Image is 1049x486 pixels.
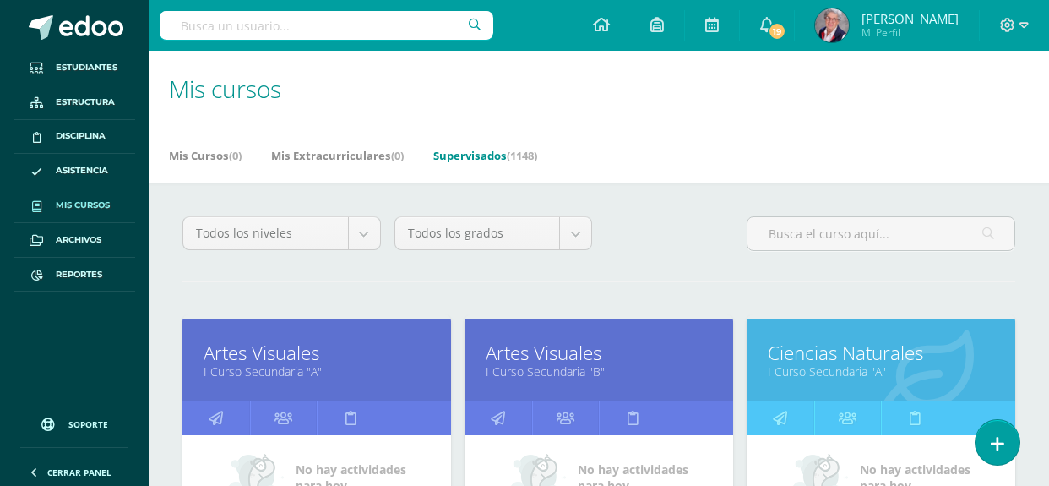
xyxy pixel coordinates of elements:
span: Mis cursos [169,73,281,105]
a: Artes Visuales [204,340,430,366]
input: Busca el curso aquí... [747,217,1014,250]
a: Soporte [20,401,128,443]
span: Asistencia [56,164,108,177]
img: cb4066c05fad8c9475a4354f73f48469.png [815,8,849,42]
span: Todos los grados [408,217,547,249]
span: Todos los niveles [196,217,335,249]
span: 19 [767,22,785,41]
a: Todos los grados [395,217,592,249]
a: Artes Visuales [486,340,712,366]
span: Archivos [56,233,101,247]
span: (1148) [507,148,537,163]
a: Estructura [14,85,135,120]
span: (0) [391,148,404,163]
a: Asistencia [14,154,135,188]
input: Busca un usuario... [160,11,492,40]
a: Mis Cursos(0) [169,142,242,169]
span: Reportes [56,268,102,281]
span: Cerrar panel [47,467,111,478]
a: I Curso Secundaria "B" [486,363,712,380]
a: Archivos [14,223,135,258]
span: (0) [229,148,242,163]
a: I Curso Secundaria "A" [768,363,994,380]
span: [PERSON_NAME] [861,10,959,27]
a: Estudiantes [14,51,135,85]
a: I Curso Secundaria "A" [204,363,430,380]
a: Disciplina [14,120,135,155]
span: Mi Perfil [861,25,959,40]
span: Mis cursos [56,199,110,212]
a: Mis cursos [14,188,135,223]
span: Soporte [68,418,108,430]
span: Estudiantes [56,61,117,74]
a: Mis Extracurriculares(0) [271,142,404,169]
span: Disciplina [56,129,106,143]
a: Reportes [14,258,135,292]
a: Todos los niveles [183,217,380,249]
a: Supervisados(1148) [433,142,537,169]
a: Ciencias Naturales [768,340,994,366]
span: Estructura [56,96,115,109]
